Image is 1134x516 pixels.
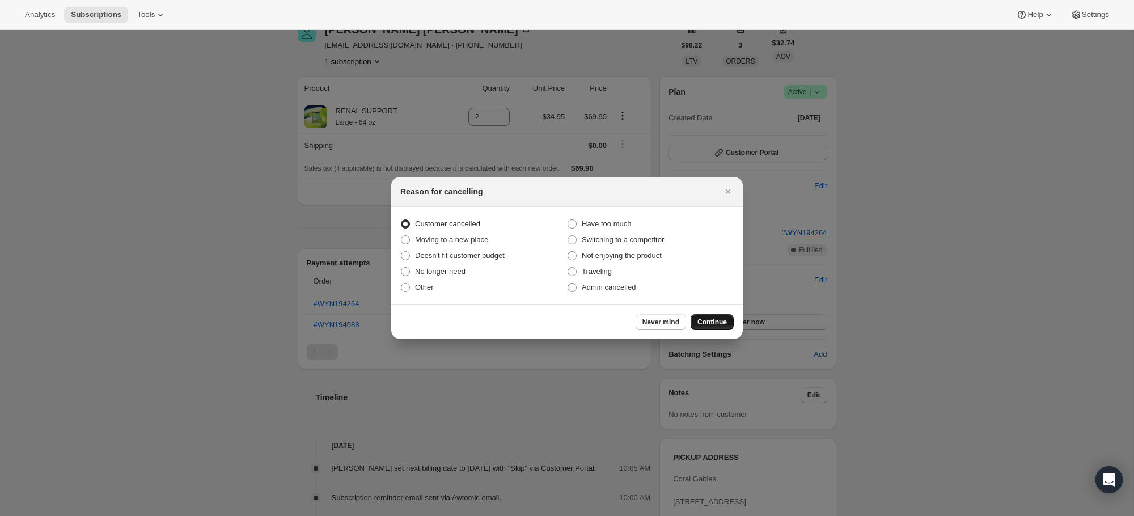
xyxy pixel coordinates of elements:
[415,251,505,260] span: Doesn't fit customer budget
[1009,7,1061,23] button: Help
[582,219,631,228] span: Have too much
[415,267,466,276] span: No longer need
[137,10,155,19] span: Tools
[1064,7,1116,23] button: Settings
[636,314,686,330] button: Never mind
[71,10,121,19] span: Subscriptions
[25,10,55,19] span: Analytics
[691,314,734,330] button: Continue
[400,186,483,197] h2: Reason for cancelling
[1082,10,1109,19] span: Settings
[582,235,664,244] span: Switching to a competitor
[64,7,128,23] button: Subscriptions
[18,7,62,23] button: Analytics
[415,283,434,291] span: Other
[642,318,679,327] span: Never mind
[697,318,727,327] span: Continue
[1095,466,1123,493] div: Open Intercom Messenger
[582,267,612,276] span: Traveling
[720,184,736,200] button: Close
[130,7,173,23] button: Tools
[582,251,662,260] span: Not enjoying the product
[415,235,488,244] span: Moving to a new place
[582,283,636,291] span: Admin cancelled
[415,219,480,228] span: Customer cancelled
[1027,10,1043,19] span: Help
